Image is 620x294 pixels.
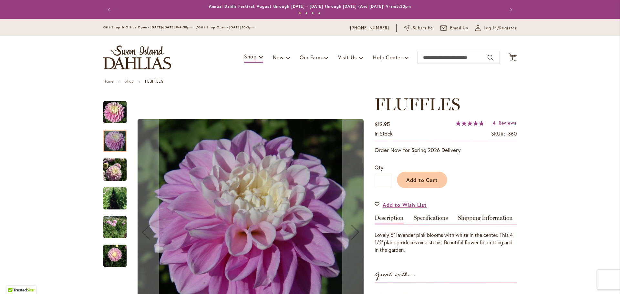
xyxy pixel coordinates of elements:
[103,214,127,240] img: FLUFFLES
[103,46,171,69] a: store logo
[499,120,517,126] span: Reviews
[350,25,389,31] a: [PHONE_NUMBER]
[103,79,113,84] a: Home
[375,121,390,127] span: $12.95
[273,54,284,61] span: New
[103,209,133,238] div: FLUFFLES
[375,215,517,254] div: Detailed Product Info
[375,215,404,224] a: Description
[450,25,469,31] span: Email Us
[456,121,484,126] div: 97%
[375,269,416,280] strong: Great with...
[493,120,517,126] a: 4 Reviews
[512,56,514,61] span: 8
[375,164,383,171] span: Qty
[414,215,448,224] a: Specifications
[404,25,433,31] a: Subscribe
[103,100,127,124] img: FLUFFLES
[5,271,23,289] iframe: Launch Accessibility Center
[509,53,517,62] button: 8
[103,240,127,271] img: FLUFFLES
[125,79,134,84] a: Shop
[375,94,460,114] span: FLUFFLES
[397,172,447,188] button: Add to Cart
[484,25,517,31] span: Log In/Register
[103,157,127,181] img: FLUFFLES
[103,152,133,181] div: FLUFFLES
[318,12,320,14] button: 4 of 4
[299,12,301,14] button: 1 of 4
[375,130,393,137] span: In stock
[508,130,517,137] div: 360
[198,25,254,29] span: Gift Shop Open - [DATE] 10-3pm
[300,54,322,61] span: Our Farm
[103,238,127,267] div: FLUFFLES
[504,3,517,16] button: Next
[103,183,127,214] img: FLUFFLES
[145,79,163,84] strong: FLUFFLES
[440,25,469,31] a: Email Us
[475,25,517,31] a: Log In/Register
[103,181,133,209] div: FLUFFLES
[312,12,314,14] button: 3 of 4
[491,130,505,137] strong: SKU
[305,12,307,14] button: 2 of 4
[338,54,357,61] span: Visit Us
[373,54,402,61] span: Help Center
[375,146,517,154] p: Order Now for Spring 2026 Delivery
[103,95,133,123] div: FLUFFLES
[375,130,393,137] div: Availability
[103,25,198,29] span: Gift Shop & Office Open - [DATE]-[DATE] 9-4:30pm /
[383,201,427,208] span: Add to Wish List
[493,120,496,126] span: 4
[209,4,411,9] a: Annual Dahlia Festival, August through [DATE] - [DATE] through [DATE] (And [DATE]) 9-am5:30pm
[375,231,517,254] p: Lovely 5" lavender pink blooms with white in the center. This 4 1/2' plant produces nice stems. B...
[375,201,427,208] a: Add to Wish List
[244,53,257,60] span: Shop
[413,25,433,31] span: Subscribe
[103,3,116,16] button: Previous
[458,215,513,224] a: Shipping Information
[103,123,133,152] div: FLUFFLES
[406,177,438,183] span: Add to Cart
